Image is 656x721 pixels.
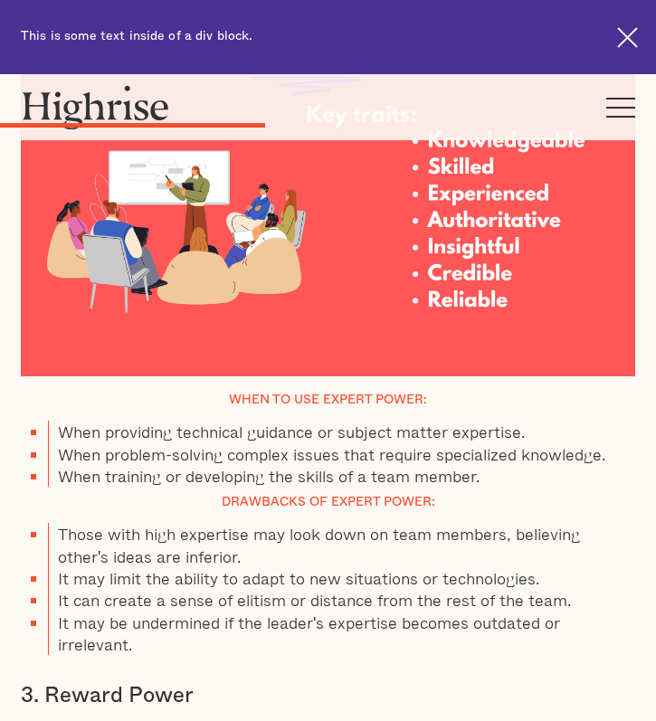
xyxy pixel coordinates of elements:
[21,394,635,406] h4: When to use expert power:
[48,589,635,611] li: It can create a sense of elitism or distance from the rest of the team.
[21,85,170,129] img: Highrise logo
[48,567,635,589] li: It may limit the ability to adapt to new situations or technologies.
[48,421,635,442] li: When providing technical guidance or subject matter expertise.
[617,27,638,48] img: Cross icon
[21,18,635,376] img: Expert power
[21,496,635,508] h4: Drawbacks of expert power:
[48,523,635,567] li: Those with high expertise may look down on team members, believing other's ideas are inferior.
[48,443,635,465] li: When problem-solving complex issues that require specialized knowledge.
[48,465,635,487] li: When training or developing the skills of a team member.
[48,612,635,656] li: It may be undermined if the leader's expertise becomes outdated or irrelevant.
[21,682,635,709] h3: 3. Reward Power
